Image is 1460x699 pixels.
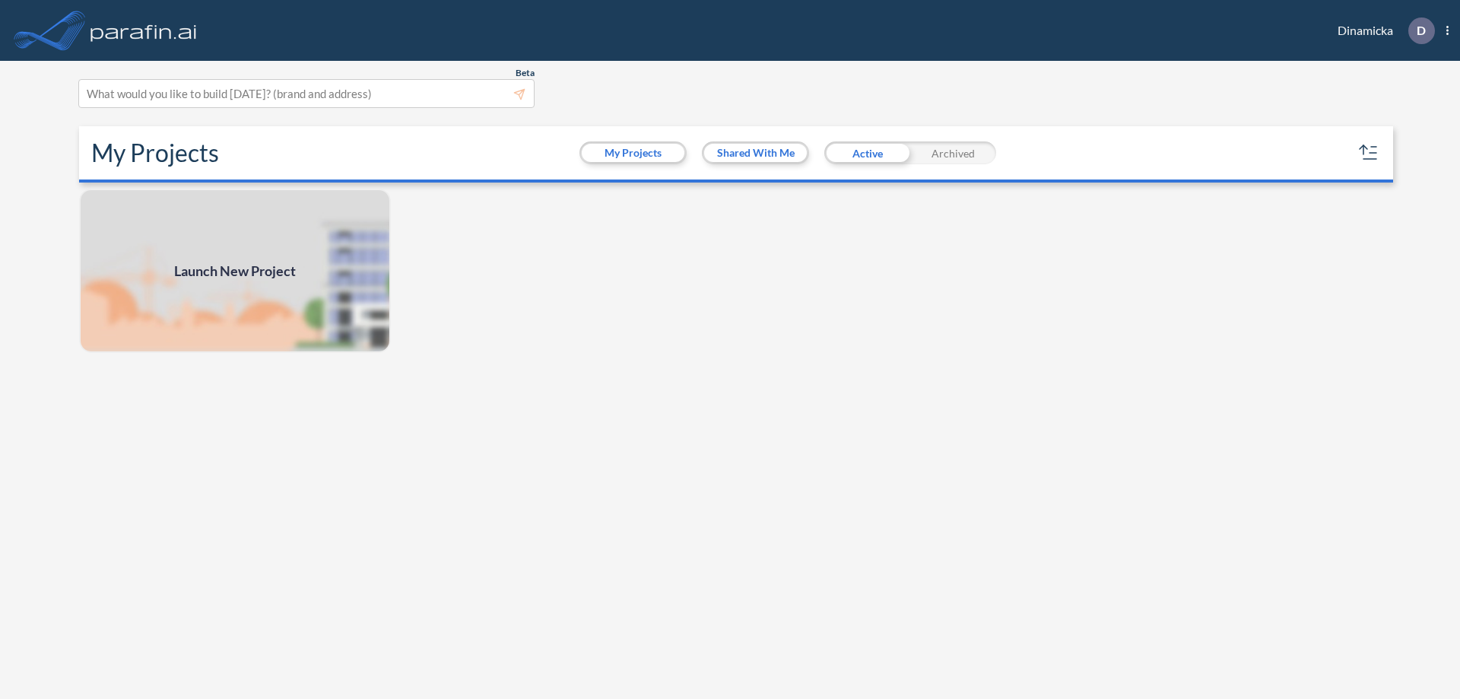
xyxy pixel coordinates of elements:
[582,144,684,162] button: My Projects
[1315,17,1449,44] div: Dinamicka
[516,67,535,79] span: Beta
[174,261,296,281] span: Launch New Project
[824,141,910,164] div: Active
[704,144,807,162] button: Shared With Me
[87,15,200,46] img: logo
[91,138,219,167] h2: My Projects
[79,189,391,353] img: add
[1417,24,1426,37] p: D
[79,189,391,353] a: Launch New Project
[1357,141,1381,165] button: sort
[910,141,996,164] div: Archived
